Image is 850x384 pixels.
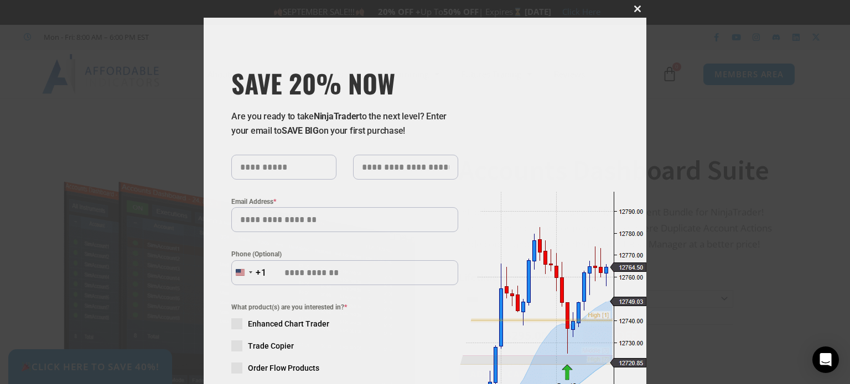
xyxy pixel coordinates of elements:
div: +1 [256,266,267,280]
span: Enhanced Chart Trader [248,318,329,329]
span: Order Flow Products [248,362,319,374]
label: Enhanced Chart Trader [231,318,458,329]
div: Open Intercom Messenger [812,346,839,373]
span: SAVE 20% NOW [231,67,458,98]
strong: SAVE BIG [282,125,319,136]
button: Selected country [231,260,267,285]
span: Trade Copier [248,340,294,351]
p: Are you ready to take to the next level? Enter your email to on your first purchase! [231,109,458,138]
label: Trade Copier [231,340,458,351]
label: Phone (Optional) [231,249,458,260]
strong: NinjaTrader [314,111,359,122]
label: Email Address [231,196,458,207]
label: Order Flow Products [231,362,458,374]
span: What product(s) are you interested in? [231,302,458,313]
